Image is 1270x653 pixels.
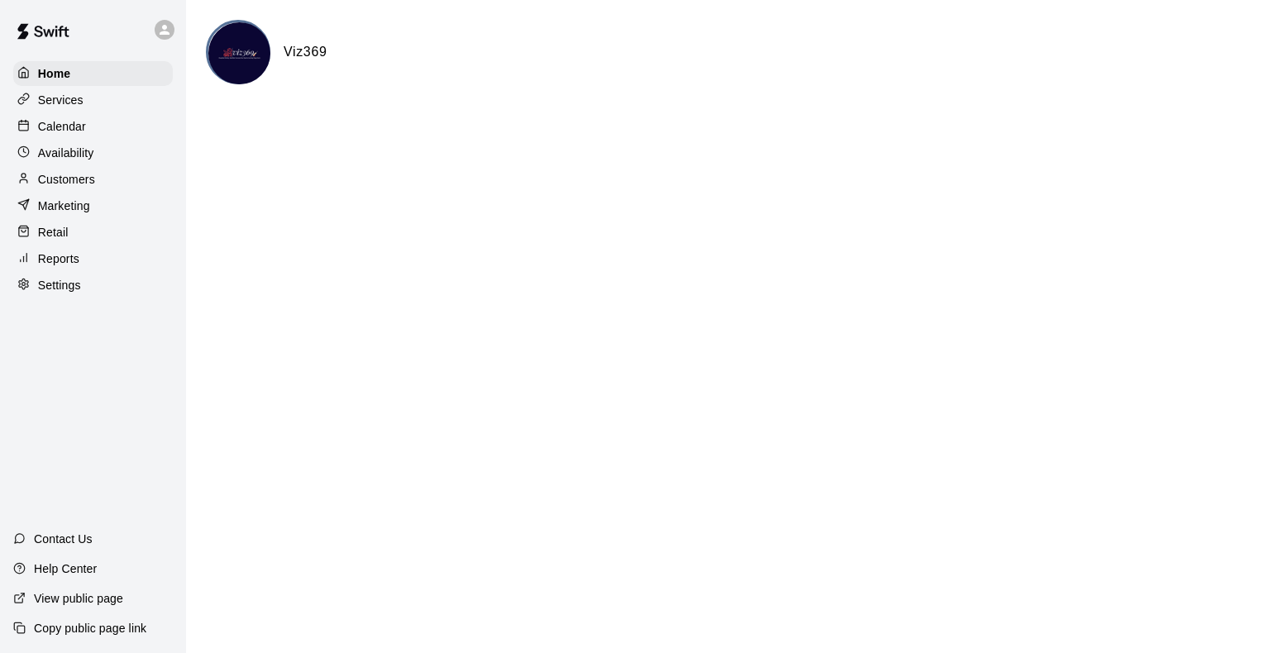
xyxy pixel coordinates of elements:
[13,246,173,271] a: Reports
[34,531,93,547] p: Contact Us
[38,277,81,293] p: Settings
[38,65,71,82] p: Home
[13,273,173,298] a: Settings
[34,560,97,577] p: Help Center
[13,167,173,192] a: Customers
[13,141,173,165] a: Availability
[13,88,173,112] a: Services
[38,224,69,241] p: Retail
[284,41,327,63] h6: Viz369
[38,250,79,267] p: Reports
[13,114,173,139] a: Calendar
[34,590,123,607] p: View public page
[38,118,86,135] p: Calendar
[13,220,173,245] a: Retail
[38,198,90,214] p: Marketing
[34,620,146,636] p: Copy public page link
[38,92,84,108] p: Services
[13,61,173,86] a: Home
[13,193,173,218] a: Marketing
[38,145,94,161] p: Availability
[38,171,95,188] p: Customers
[208,22,270,84] img: Viz369 logo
